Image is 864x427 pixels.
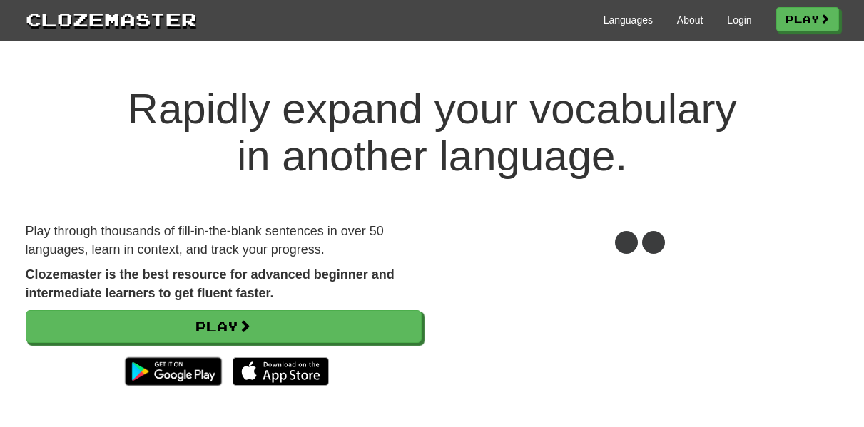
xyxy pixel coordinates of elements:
strong: Clozemaster is the best resource for advanced beginner and intermediate learners to get fluent fa... [26,267,395,300]
a: About [677,13,703,27]
img: Get it on Google Play [118,350,228,393]
a: Play [26,310,422,343]
img: Download_on_the_App_Store_Badge_US-UK_135x40-25178aeef6eb6b83b96f5f2d004eda3bffbb37122de64afbaef7... [233,357,329,386]
a: Languages [604,13,653,27]
p: Play through thousands of fill-in-the-blank sentences in over 50 languages, learn in context, and... [26,222,422,259]
a: Play [776,7,839,31]
a: Login [727,13,751,27]
a: Clozemaster [26,6,197,32]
